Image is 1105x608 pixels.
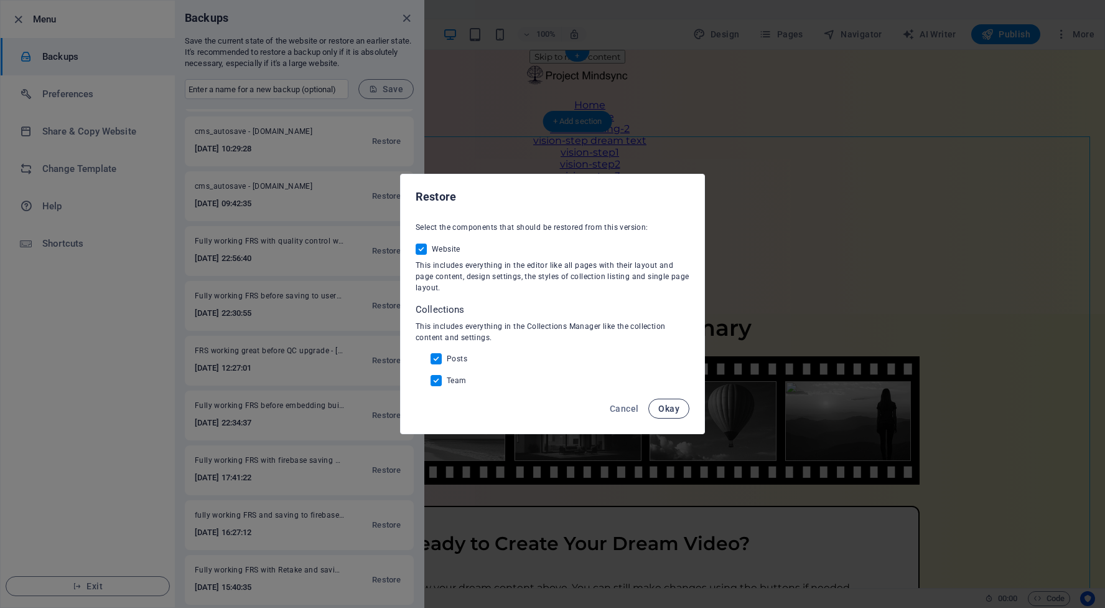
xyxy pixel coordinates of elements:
[610,404,638,414] span: Cancel
[447,354,467,364] span: Posts
[447,376,467,386] span: Team
[648,399,689,419] button: Okay
[658,404,679,414] span: Okay
[432,244,460,254] span: Website
[416,223,648,232] span: Select the components that should be restored from this version:
[605,399,643,419] button: Cancel
[416,303,689,316] p: Collections
[416,189,689,204] h2: Restore
[416,261,689,292] span: This includes everything in the editor like all pages with their layout and page content, design ...
[416,322,665,342] span: This includes everything in the Collections Manager like the collection content and settings.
